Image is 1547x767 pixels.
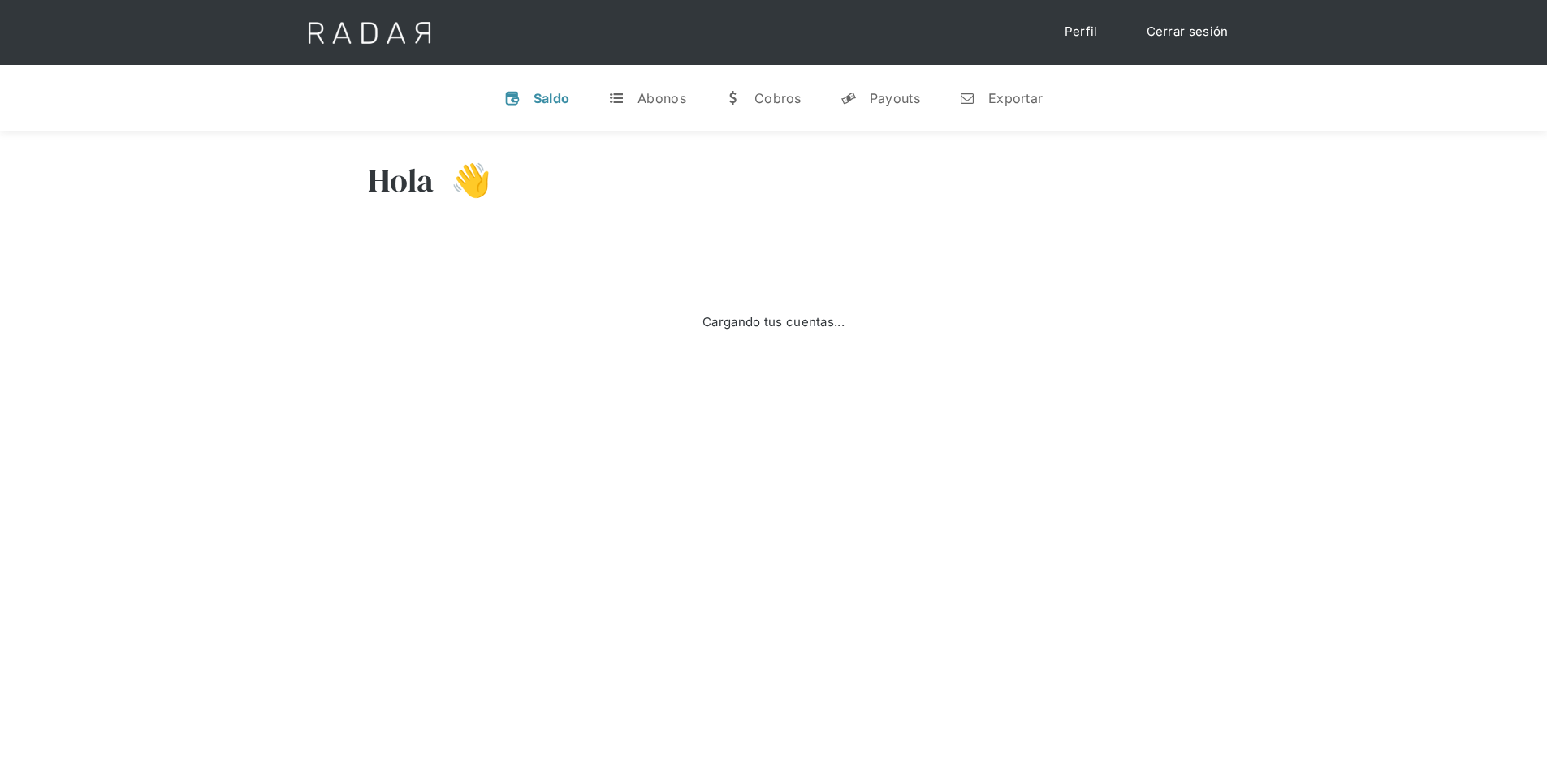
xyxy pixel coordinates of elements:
[725,90,741,106] div: w
[1130,16,1245,48] a: Cerrar sesión
[754,90,802,106] div: Cobros
[959,90,975,106] div: n
[637,90,686,106] div: Abonos
[988,90,1043,106] div: Exportar
[1048,16,1114,48] a: Perfil
[504,90,521,106] div: v
[840,90,857,106] div: y
[534,90,570,106] div: Saldo
[702,313,845,332] div: Cargando tus cuentas...
[870,90,920,106] div: Payouts
[368,160,434,200] h3: Hola
[434,160,491,200] h3: 👋
[608,90,624,106] div: t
